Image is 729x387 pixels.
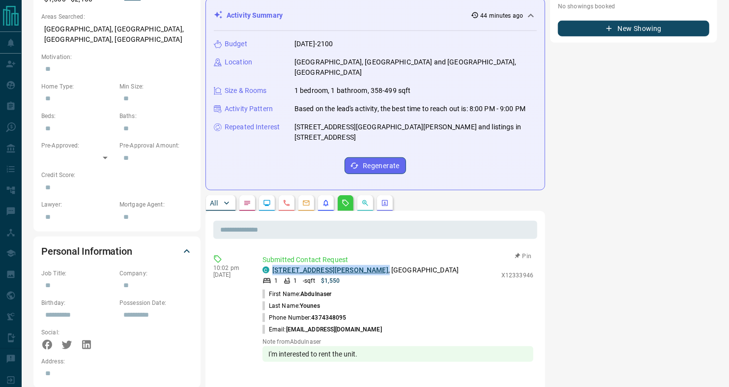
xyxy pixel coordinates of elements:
[262,313,347,322] p: Phone Number:
[41,141,115,150] p: Pre-Approved:
[225,104,273,114] p: Activity Pattern
[262,290,331,298] p: First Name:
[345,157,406,174] button: Regenerate
[302,199,310,207] svg: Emails
[41,171,193,179] p: Credit Score:
[262,267,269,273] div: condos.ca
[41,298,115,307] p: Birthday:
[262,301,320,310] p: Last Name:
[41,12,193,21] p: Areas Searched:
[294,104,525,114] p: Based on the lead's activity, the best time to reach out is: 8:00 PM - 9:00 PM
[283,199,291,207] svg: Calls
[41,112,115,120] p: Beds:
[300,302,320,309] span: Younes
[272,265,459,275] p: , [GEOGRAPHIC_DATA]
[41,243,132,259] h2: Personal Information
[41,328,115,337] p: Social:
[119,141,193,150] p: Pre-Approval Amount:
[558,2,709,11] p: No showings booked
[272,266,388,274] a: [STREET_ADDRESS][PERSON_NAME]
[509,252,537,261] button: Pin
[41,269,115,278] p: Job Title:
[119,298,193,307] p: Possession Date:
[243,199,251,207] svg: Notes
[293,276,297,285] p: 1
[294,86,411,96] p: 1 bedroom, 1 bathroom, 358-499 sqft
[303,276,315,285] p: - sqft
[481,11,524,20] p: 44 minutes ago
[41,357,193,366] p: Address:
[294,57,537,78] p: [GEOGRAPHIC_DATA], [GEOGRAPHIC_DATA] and [GEOGRAPHIC_DATA], [GEOGRAPHIC_DATA]
[225,122,280,132] p: Repeated Interest
[322,199,330,207] svg: Listing Alerts
[41,82,115,91] p: Home Type:
[321,276,340,285] p: $1,550
[41,53,193,61] p: Motivation:
[262,338,533,345] p: Note from Abdulnaser
[558,21,709,36] button: New Showing
[225,57,252,67] p: Location
[262,346,533,362] div: I'm interested to rent the unit.
[119,112,193,120] p: Baths:
[262,255,533,265] p: Submitted Contact Request
[501,271,533,280] p: X12333946
[294,39,333,49] p: [DATE]-2100
[381,199,389,207] svg: Agent Actions
[300,291,331,298] span: Abdulnaser
[274,276,278,285] p: 1
[311,314,346,321] span: 4374348095
[119,269,193,278] p: Company:
[225,86,267,96] p: Size & Rooms
[225,39,247,49] p: Budget
[342,199,350,207] svg: Requests
[213,265,248,271] p: 10:02 pm
[119,200,193,209] p: Mortgage Agent:
[214,6,537,25] div: Activity Summary44 minutes ago
[294,122,537,143] p: [STREET_ADDRESS][GEOGRAPHIC_DATA][PERSON_NAME] and listings in [STREET_ADDRESS]
[286,326,382,333] span: [EMAIL_ADDRESS][DOMAIN_NAME]
[213,271,248,278] p: [DATE]
[227,10,283,21] p: Activity Summary
[41,21,193,48] p: [GEOGRAPHIC_DATA], [GEOGRAPHIC_DATA], [GEOGRAPHIC_DATA], [GEOGRAPHIC_DATA]
[262,325,382,334] p: Email:
[361,199,369,207] svg: Opportunities
[210,200,218,207] p: All
[41,239,193,263] div: Personal Information
[263,199,271,207] svg: Lead Browsing Activity
[119,82,193,91] p: Min Size:
[41,200,115,209] p: Lawyer:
